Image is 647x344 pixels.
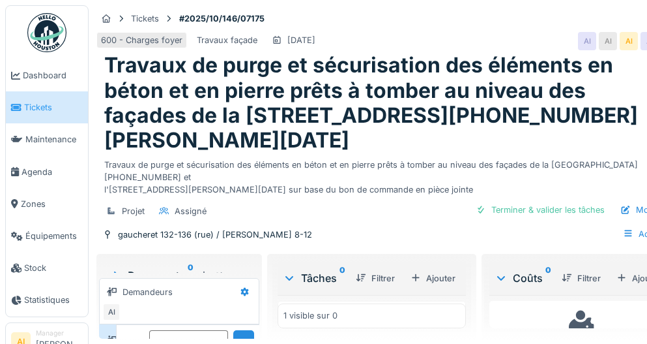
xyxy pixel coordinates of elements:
[109,268,194,283] div: Documents
[122,205,145,217] div: Projet
[599,32,617,50] div: AI
[24,262,83,274] span: Stock
[197,34,257,46] div: Travaux façade
[578,32,596,50] div: AI
[283,270,345,286] div: Tâches
[6,252,88,284] a: Stock
[174,12,270,25] strong: #2025/10/146/07175
[175,205,207,217] div: Assigné
[545,270,551,286] sup: 0
[23,69,83,82] span: Dashboard
[22,166,83,178] span: Agenda
[405,270,461,287] div: Ajouter
[24,101,83,114] span: Tickets
[118,228,312,241] div: gaucheret 132-136 (rue) / [PERSON_NAME] 8-12
[188,268,194,283] sup: 0
[25,230,83,242] span: Équipements
[6,220,88,252] a: Équipements
[101,34,182,46] div: 600 - Charges foyer
[102,303,121,321] div: AI
[122,286,173,298] div: Demandeurs
[36,328,83,338] div: Manager
[339,270,345,286] sup: 0
[194,267,249,285] div: Ajouter
[6,284,88,316] a: Statistiques
[620,32,638,50] div: AI
[495,270,551,286] div: Coûts
[24,294,83,306] span: Statistiques
[6,188,88,220] a: Zones
[6,156,88,188] a: Agenda
[470,201,610,219] div: Terminer & valider les tâches
[556,270,606,287] div: Filtrer
[27,13,66,52] img: Badge_color-CXgf-gQk.svg
[131,12,159,25] div: Tickets
[6,123,88,155] a: Maintenance
[6,59,88,91] a: Dashboard
[287,34,315,46] div: [DATE]
[21,198,83,210] span: Zones
[283,310,338,322] div: 1 visible sur 0
[6,91,88,123] a: Tickets
[351,270,400,287] div: Filtrer
[25,133,83,146] span: Maintenance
